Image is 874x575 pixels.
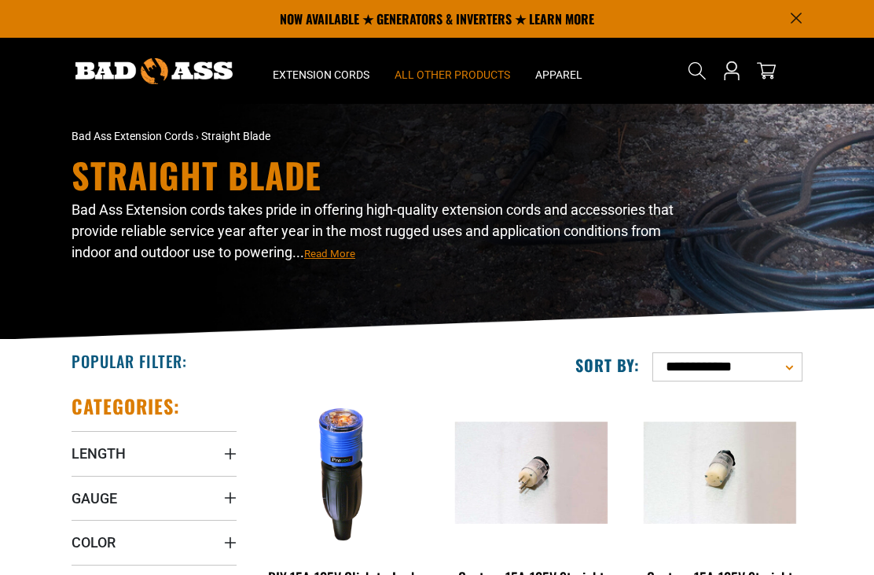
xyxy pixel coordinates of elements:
span: Apparel [535,68,582,82]
summary: Color [72,520,237,564]
img: DIY 15A-125V Click-to-Lock Lighted Connector [258,396,428,549]
h2: Popular Filter: [72,351,187,371]
span: Gauge [72,489,117,507]
span: All Other Products [395,68,510,82]
span: Straight Blade [201,130,270,142]
summary: All Other Products [382,38,523,104]
summary: Gauge [72,476,237,520]
span: Length [72,444,126,463]
summary: Length [72,431,237,475]
span: › [196,130,199,142]
h2: Categories: [72,394,180,418]
h1: Straight Blade [72,158,677,193]
span: Color [72,533,116,551]
span: Bad Ass Extension cords takes pride in offering high-quality extension cords and accessories that... [72,201,674,260]
label: Sort by: [575,355,640,375]
summary: Extension Cords [260,38,382,104]
img: Century 15A-125V Straight Blade Lighted Plug [446,422,616,524]
summary: Apparel [523,38,595,104]
span: Read More [304,248,355,260]
a: Bad Ass Extension Cords [72,130,193,142]
summary: Search [685,58,710,83]
img: Bad Ass Extension Cords [75,58,233,84]
nav: breadcrumbs [72,128,551,145]
span: Extension Cords [273,68,369,82]
img: Century 15A-125V Straight Blade Lighted Connector NEMA 5-15C [635,422,805,524]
